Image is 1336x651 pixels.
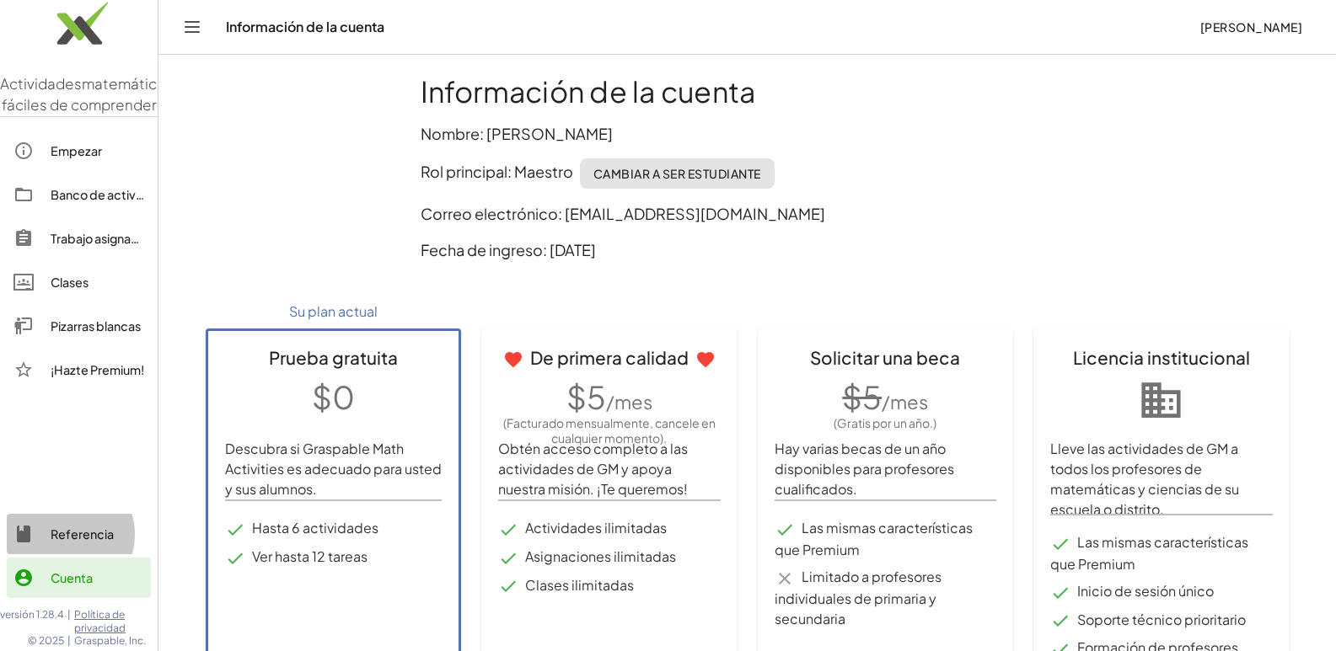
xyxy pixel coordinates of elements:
a: Pizarras blancas [7,306,151,346]
font: /mes [882,390,928,414]
font: Hay varias becas de un año disponibles para profesores cualificados. [775,440,954,498]
font: De primera calidad [530,346,689,369]
font: Clases ilimitadas [525,576,634,594]
font: Hasta 6 actividades [252,519,378,536]
font: Su plan actual [289,302,378,320]
font: ¡Hazte Premium! [51,362,144,377]
font: Solicitar una beca [810,346,960,369]
font: Referencia [51,526,114,542]
font: $5 [842,377,882,416]
font: Nombre: [PERSON_NAME] [421,124,613,143]
a: Trabajo asignado [7,218,151,259]
font: Clases [51,275,89,290]
font: Empezar [51,143,102,158]
a: Referencia [7,514,151,554]
font: Descubra si Graspable Math Activities es adecuado para usted y sus alumnos. [225,440,442,498]
font: [PERSON_NAME] [1200,19,1302,35]
font: Política de privacidad [74,608,126,634]
font: Trabajo asignado [51,231,147,246]
a: Cuenta [7,558,151,598]
font: Ver hasta 12 tareas [252,547,368,565]
font: Las mismas características que Premium [1050,533,1248,573]
font: Licencia institucional [1073,346,1250,369]
font: Actividades ilimitadas [525,519,667,536]
font: $0 [312,377,355,416]
font: Asignaciones ilimitadas [525,547,676,565]
font: Pizarras blancas [51,318,141,334]
a: Banco de actividades [7,174,151,215]
font: Graspable, Inc. [74,634,146,647]
font: Inicio de sesión único [1077,582,1214,600]
font: Soporte técnico prioritario [1077,611,1246,628]
font: © 2025 [28,634,64,647]
font: Las mismas características que Premium [775,519,973,558]
button: Cambiar a ser estudiante [580,158,775,189]
a: Política de privacidad [74,608,158,634]
font: Prueba gratuita [269,346,398,369]
font: Cuenta [51,570,93,585]
font: | [67,608,71,621]
font: /mes [606,390,652,414]
font: $5 [566,377,606,416]
font: Cambiar a ser estudiante [593,166,761,181]
font: Limitado a profesores individuales de primaria y secundaria [775,568,942,627]
font: (Gratis por un año.) [834,415,936,430]
font: Lleve las actividades de GM a todos los profesores de matemáticas y ciencias de su escuela o dist... [1050,440,1239,518]
font: Obtén acceso completo a las actividades de GM y apoya nuestra misión. ¡Te queremos! [498,440,688,498]
a: Empezar [7,131,151,171]
font: Banco de actividades [51,187,175,202]
button: [PERSON_NAME] [1186,12,1316,42]
font: Información de la cuenta [421,73,756,109]
font: | [67,634,71,647]
a: Clases [7,262,151,302]
font: (Facturado mensualmente, cancele en cualquier momento). [503,415,716,446]
font: Correo electrónico: [EMAIL_ADDRESS][DOMAIN_NAME] [421,204,825,223]
font: matemáticas fáciles de comprender [2,74,174,115]
font: Rol principal: Maestro [421,162,573,181]
button: Cambiar navegación [179,13,206,40]
font: Fecha de ingreso: [DATE] [421,240,596,259]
